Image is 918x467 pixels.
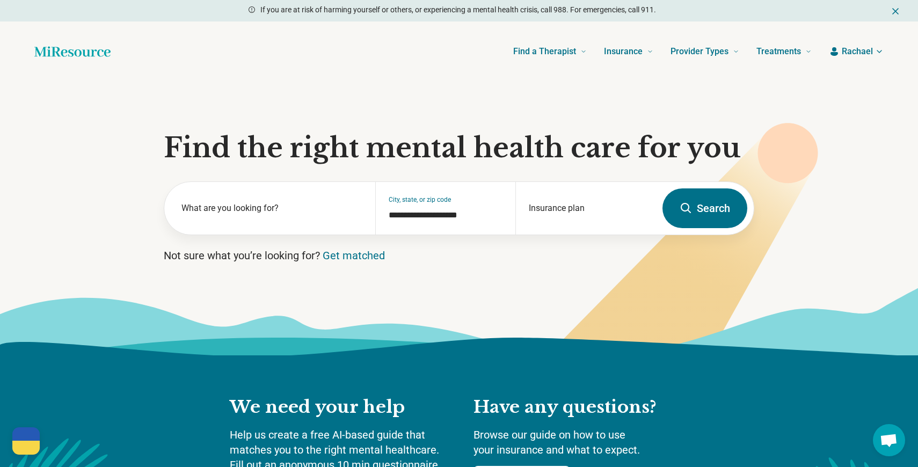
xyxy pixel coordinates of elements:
p: If you are at risk of harming yourself or others, or experiencing a mental health crisis, call 98... [260,4,656,16]
h2: Have any questions? [473,396,688,419]
a: Get matched [323,249,385,262]
span: Rachael [842,45,873,58]
button: Dismiss [890,4,901,17]
a: Home page [34,41,111,62]
a: Provider Types [671,30,739,73]
button: Rachael [829,45,884,58]
span: Insurance [604,44,643,59]
h1: Find the right mental health care for you [164,132,754,164]
span: Find a Therapist [513,44,576,59]
p: Browse our guide on how to use your insurance and what to expect. [473,427,688,457]
button: Search [662,188,747,228]
a: Find a Therapist [513,30,587,73]
label: What are you looking for? [181,202,362,215]
h2: We need your help [230,396,452,419]
div: Open chat [873,424,905,456]
p: Not sure what you’re looking for? [164,248,754,263]
span: Treatments [756,44,801,59]
span: Provider Types [671,44,728,59]
a: Treatments [756,30,812,73]
a: Insurance [604,30,653,73]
